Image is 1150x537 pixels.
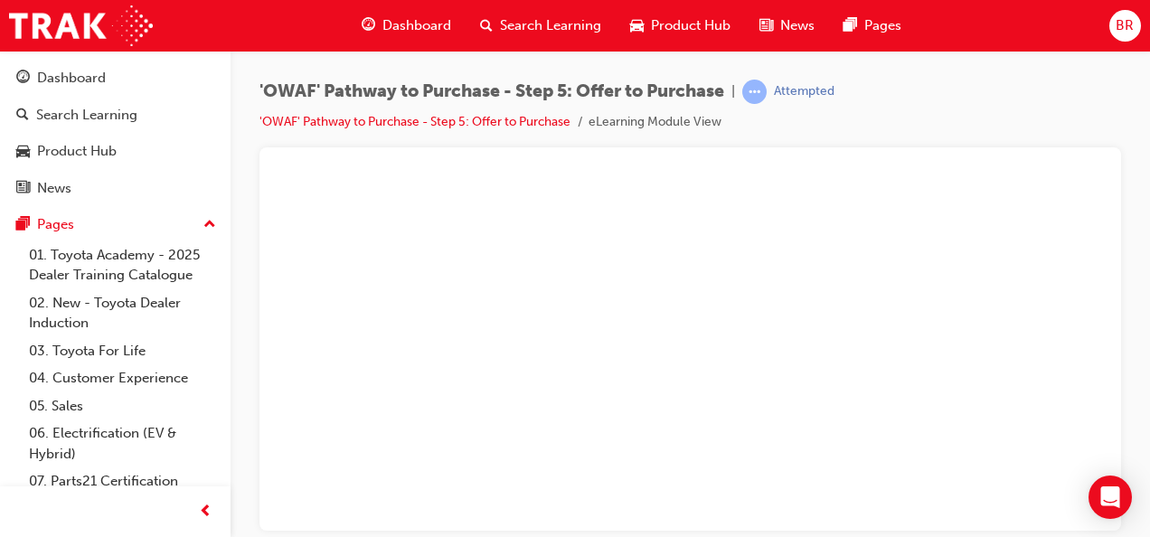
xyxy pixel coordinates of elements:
span: news-icon [16,181,30,197]
div: Attempted [774,83,834,100]
div: Search Learning [36,105,137,126]
span: car-icon [16,144,30,160]
a: 'OWAF' Pathway to Purchase - Step 5: Offer to Purchase [259,114,570,129]
div: Pages [37,214,74,235]
span: Pages [864,15,901,36]
span: News [780,15,815,36]
a: 01. Toyota Academy - 2025 Dealer Training Catalogue [22,241,223,289]
img: Trak [9,5,153,46]
a: search-iconSearch Learning [466,7,616,44]
button: BR [1109,10,1141,42]
span: learningRecordVerb_ATTEMPT-icon [742,80,767,104]
span: guage-icon [16,71,30,87]
button: Pages [7,208,223,241]
a: 07. Parts21 Certification [22,467,223,495]
div: News [37,178,71,199]
span: car-icon [630,14,644,37]
span: | [731,81,735,102]
span: pages-icon [844,14,857,37]
span: BR [1116,15,1134,36]
a: news-iconNews [745,7,829,44]
a: pages-iconPages [829,7,916,44]
a: guage-iconDashboard [347,7,466,44]
a: car-iconProduct Hub [616,7,745,44]
a: 04. Customer Experience [22,364,223,392]
a: Search Learning [7,99,223,132]
span: Search Learning [500,15,601,36]
a: 02. New - Toyota Dealer Induction [22,289,223,337]
div: Dashboard [37,68,106,89]
span: news-icon [759,14,773,37]
a: 05. Sales [22,392,223,420]
a: 06. Electrification (EV & Hybrid) [22,419,223,467]
li: eLearning Module View [589,112,721,133]
a: Dashboard [7,61,223,95]
span: Product Hub [651,15,731,36]
button: DashboardSearch LearningProduct HubNews [7,58,223,208]
div: Open Intercom Messenger [1089,476,1132,519]
span: search-icon [16,108,29,124]
a: News [7,172,223,205]
a: 03. Toyota For Life [22,337,223,365]
a: Product Hub [7,135,223,168]
span: 'OWAF' Pathway to Purchase - Step 5: Offer to Purchase [259,81,724,102]
div: Product Hub [37,141,117,162]
span: search-icon [480,14,493,37]
span: Dashboard [382,15,451,36]
span: up-icon [203,213,216,237]
span: pages-icon [16,217,30,233]
span: guage-icon [362,14,375,37]
span: prev-icon [199,501,212,523]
